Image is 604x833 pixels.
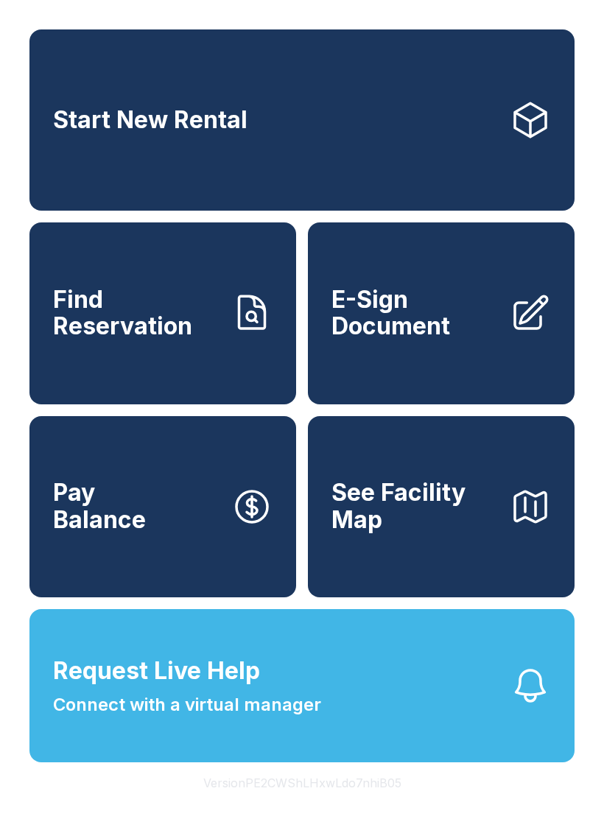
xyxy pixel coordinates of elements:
a: PayBalance [29,416,296,597]
span: Connect with a virtual manager [53,692,321,718]
a: Find Reservation [29,222,296,404]
button: VersionPE2CWShLHxwLdo7nhiB05 [192,762,413,804]
span: E-Sign Document [331,287,498,340]
button: Request Live HelpConnect with a virtual manager [29,609,575,762]
a: Start New Rental [29,29,575,211]
a: E-Sign Document [308,222,575,404]
span: See Facility Map [331,479,498,533]
span: Find Reservation [53,287,220,340]
span: Pay Balance [53,479,146,533]
button: See Facility Map [308,416,575,597]
span: Request Live Help [53,653,260,689]
span: Start New Rental [53,107,247,134]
